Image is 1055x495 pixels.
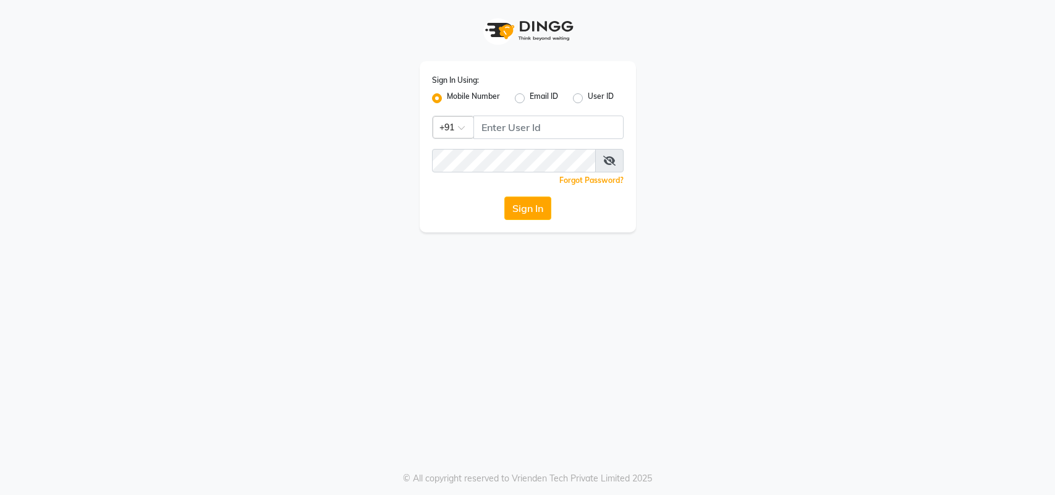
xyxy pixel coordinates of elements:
[559,176,624,185] a: Forgot Password?
[588,91,614,106] label: User ID
[473,116,624,139] input: Username
[432,75,479,86] label: Sign In Using:
[432,149,596,172] input: Username
[530,91,558,106] label: Email ID
[504,197,551,220] button: Sign In
[478,12,577,49] img: logo1.svg
[447,91,500,106] label: Mobile Number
